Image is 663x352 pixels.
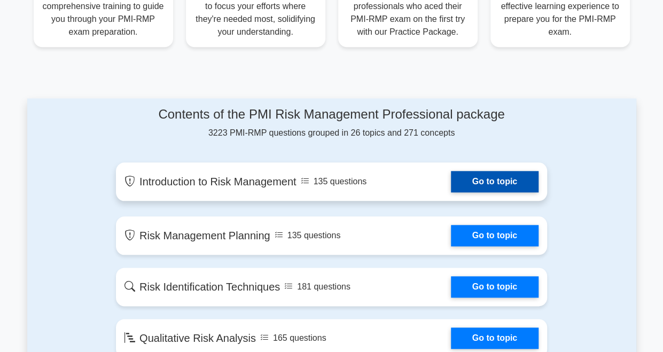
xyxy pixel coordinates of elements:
a: Go to topic [451,327,539,349]
h4: Contents of the PMI Risk Management Professional package [116,107,547,122]
div: 3223 PMI-RMP questions grouped in 26 topics and 271 concepts [116,107,547,139]
a: Go to topic [451,276,539,298]
a: Go to topic [451,171,539,192]
a: Go to topic [451,225,539,246]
